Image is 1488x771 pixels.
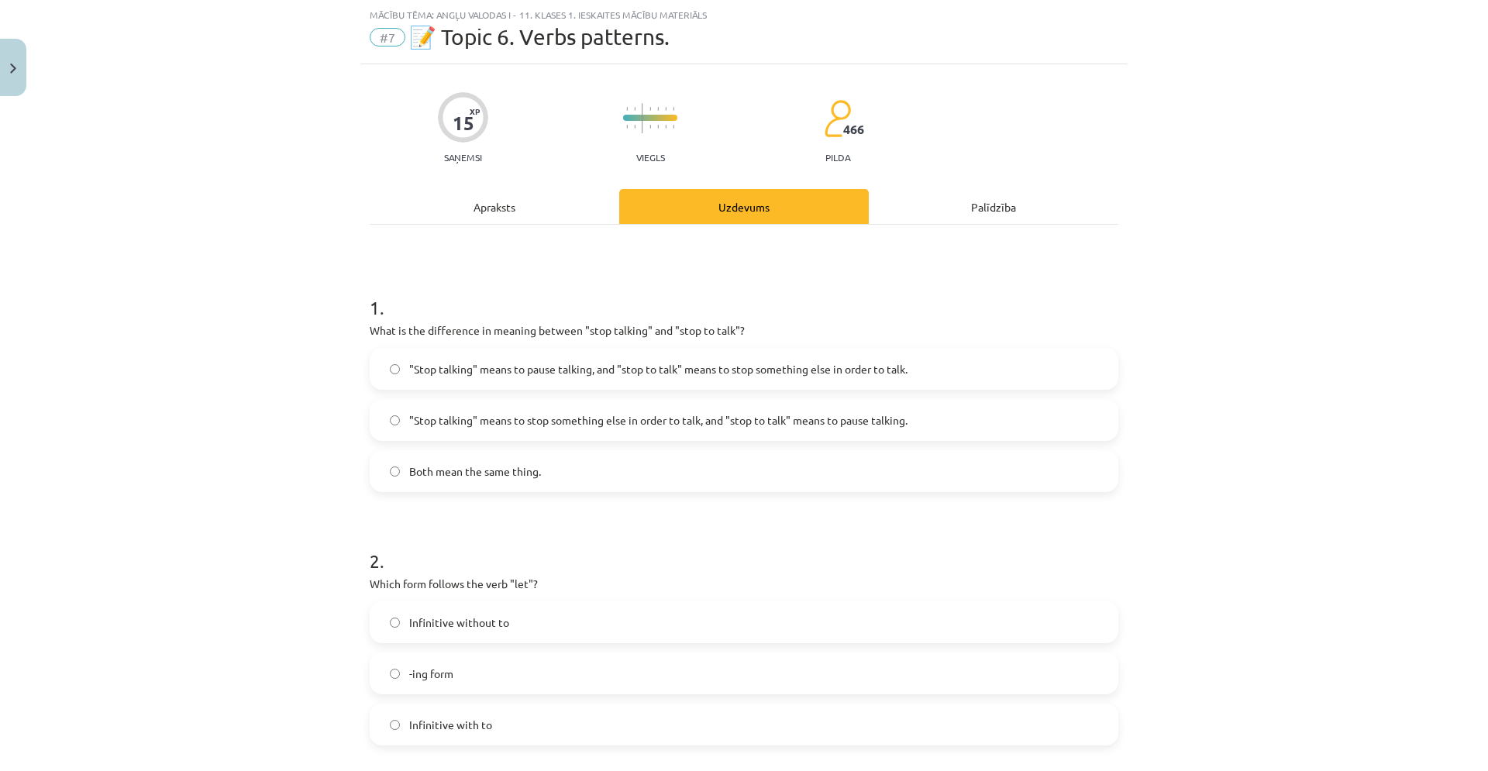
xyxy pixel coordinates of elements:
[665,107,666,111] img: icon-short-line-57e1e144782c952c97e751825c79c345078a6d821885a25fce030b3d8c18986b.svg
[634,125,635,129] img: icon-short-line-57e1e144782c952c97e751825c79c345078a6d821885a25fce030b3d8c18986b.svg
[409,666,453,682] span: -ing form
[470,107,480,115] span: XP
[409,463,541,480] span: Both mean the same thing.
[409,717,492,733] span: Infinitive with to
[370,576,1118,592] p: Which form follows the verb "let"?
[370,523,1118,571] h1: 2 .
[409,361,908,377] span: "Stop talking" means to pause talking, and "stop to talk" means to stop something else in order t...
[370,189,619,224] div: Apraksts
[370,9,1118,20] div: Mācību tēma: Angļu valodas i - 11. klases 1. ieskaites mācību materiāls
[843,122,864,136] span: 466
[438,152,488,163] p: Saņemsi
[825,152,850,163] p: pilda
[370,322,1118,339] p: What is the difference in meaning between "stop talking" and "stop to talk"?
[10,64,16,74] img: icon-close-lesson-0947bae3869378f0d4975bcd49f059093ad1ed9edebbc8119c70593378902aed.svg
[642,103,643,133] img: icon-long-line-d9ea69661e0d244f92f715978eff75569469978d946b2353a9bb055b3ed8787d.svg
[869,189,1118,224] div: Palīdzība
[390,720,400,730] input: Infinitive with to
[390,466,400,477] input: Both mean the same thing.
[673,125,674,129] img: icon-short-line-57e1e144782c952c97e751825c79c345078a6d821885a25fce030b3d8c18986b.svg
[657,125,659,129] img: icon-short-line-57e1e144782c952c97e751825c79c345078a6d821885a25fce030b3d8c18986b.svg
[390,364,400,374] input: "Stop talking" means to pause talking, and "stop to talk" means to stop something else in order t...
[390,618,400,628] input: Infinitive without to
[649,107,651,111] img: icon-short-line-57e1e144782c952c97e751825c79c345078a6d821885a25fce030b3d8c18986b.svg
[824,99,851,138] img: students-c634bb4e5e11cddfef0936a35e636f08e4e9abd3cc4e673bd6f9a4125e45ecb1.svg
[626,107,628,111] img: icon-short-line-57e1e144782c952c97e751825c79c345078a6d821885a25fce030b3d8c18986b.svg
[390,669,400,679] input: -ing form
[649,125,651,129] img: icon-short-line-57e1e144782c952c97e751825c79c345078a6d821885a25fce030b3d8c18986b.svg
[409,412,908,429] span: "Stop talking" means to stop something else in order to talk, and "stop to talk" means to pause t...
[370,270,1118,318] h1: 1 .
[626,125,628,129] img: icon-short-line-57e1e144782c952c97e751825c79c345078a6d821885a25fce030b3d8c18986b.svg
[673,107,674,111] img: icon-short-line-57e1e144782c952c97e751825c79c345078a6d821885a25fce030b3d8c18986b.svg
[453,112,474,134] div: 15
[409,614,509,631] span: Infinitive without to
[665,125,666,129] img: icon-short-line-57e1e144782c952c97e751825c79c345078a6d821885a25fce030b3d8c18986b.svg
[636,152,665,163] p: Viegls
[657,107,659,111] img: icon-short-line-57e1e144782c952c97e751825c79c345078a6d821885a25fce030b3d8c18986b.svg
[390,415,400,425] input: "Stop talking" means to stop something else in order to talk, and "stop to talk" means to pause t...
[409,24,670,50] span: 📝 Topic 6. Verbs patterns.
[370,28,405,46] span: #7
[634,107,635,111] img: icon-short-line-57e1e144782c952c97e751825c79c345078a6d821885a25fce030b3d8c18986b.svg
[619,189,869,224] div: Uzdevums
